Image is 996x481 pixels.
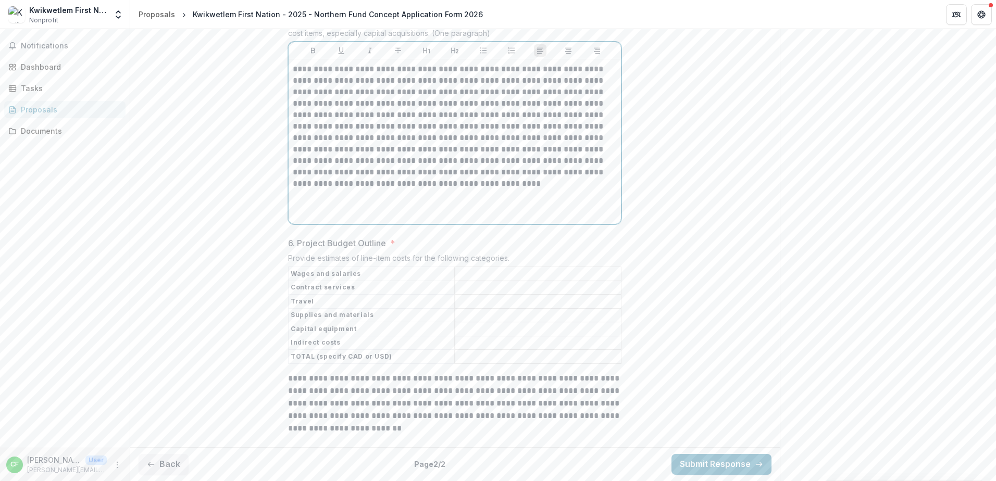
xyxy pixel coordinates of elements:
div: Describe the proposed budget for this project, including appropriate details about the larger cos... [288,20,621,42]
span: Nonprofit [29,16,58,25]
img: Kwikwetlem First Nation [8,6,25,23]
div: Proposals [21,104,117,115]
button: Align Left [534,44,546,57]
button: Get Help [971,4,992,25]
button: Notifications [4,37,126,54]
a: Proposals [4,101,126,118]
th: Travel [289,295,455,309]
a: Dashboard [4,58,126,75]
div: Documents [21,125,117,136]
p: [PERSON_NAME][EMAIL_ADDRESS][PERSON_NAME][DOMAIN_NAME] [27,465,107,475]
button: Bold [307,44,319,57]
div: Provide estimates of line-item costs for the following categories. [288,254,621,267]
th: Indirect costs [289,336,455,350]
button: Italicize [364,44,376,57]
p: 6. Project Budget Outline [288,237,386,249]
button: Partners [946,4,967,25]
div: Dashboard [21,61,117,72]
div: Curtis Fullerton [10,461,19,468]
button: Open entity switcher [111,4,126,25]
div: Kwikwetlem First Nation [29,5,107,16]
p: User [85,455,107,465]
div: Tasks [21,83,117,94]
a: Proposals [134,7,179,22]
th: Contract services [289,281,455,295]
button: Heading 2 [449,44,461,57]
th: TOTAL (specify CAD or USD) [289,350,455,364]
a: Documents [4,122,126,140]
div: Kwikwetlem First Nation - 2025 - Northern Fund Concept Application Form 2026 [193,9,483,20]
button: Heading 1 [420,44,433,57]
button: Ordered List [505,44,518,57]
th: Supplies and materials [289,308,455,322]
button: More [111,459,123,471]
a: Tasks [4,80,126,97]
button: Submit Response [671,454,771,475]
button: Align Right [591,44,603,57]
button: Strike [392,44,404,57]
button: Back [139,454,189,475]
button: Align Center [562,44,575,57]
th: Wages and salaries [289,267,455,281]
nav: breadcrumb [134,7,487,22]
span: Notifications [21,42,121,50]
button: Underline [335,44,347,57]
th: Capital equipment [289,322,455,336]
button: Bullet List [477,44,490,57]
p: [PERSON_NAME] [27,454,81,465]
div: Proposals [139,9,175,20]
p: Page 2 / 2 [414,459,445,470]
